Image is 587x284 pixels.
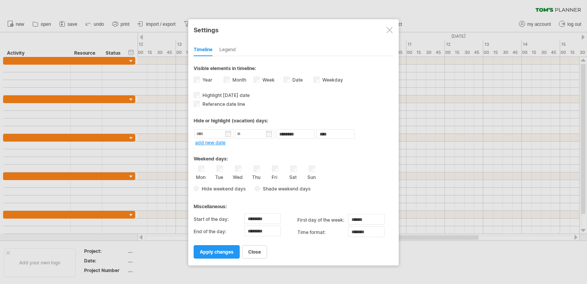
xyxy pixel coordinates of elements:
[242,245,267,259] a: close
[201,101,245,107] span: Reference date line
[288,173,298,180] label: Sat
[194,118,393,124] div: Hide or highlight (vacation) days:
[194,196,393,211] div: Miscellaneous:
[194,149,393,164] div: Weekend days:
[297,214,348,226] label: first day of the week:
[194,226,244,238] label: End of the day:
[196,173,206,180] label: Mon
[195,140,226,145] a: add new date
[231,77,246,83] label: Month
[270,173,279,180] label: Fri
[261,77,275,83] label: Week
[251,173,261,180] label: Thu
[201,77,212,83] label: Year
[321,77,343,83] label: Weekday
[201,92,250,98] span: Highlight [DATE] date
[200,249,234,255] span: apply changes
[194,213,244,226] label: Start of the day:
[248,249,261,255] span: close
[260,186,310,192] span: Shade weekend days
[194,65,393,74] div: Visible elements in timeline:
[233,173,242,180] label: Wed
[194,44,212,56] div: Timeline
[297,226,348,239] label: Time format:
[219,44,236,56] div: Legend
[291,77,303,83] label: Date
[194,23,393,37] div: Settings
[214,173,224,180] label: Tue
[194,245,240,259] a: apply changes
[307,173,316,180] label: Sun
[199,186,245,192] span: Hide weekend days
